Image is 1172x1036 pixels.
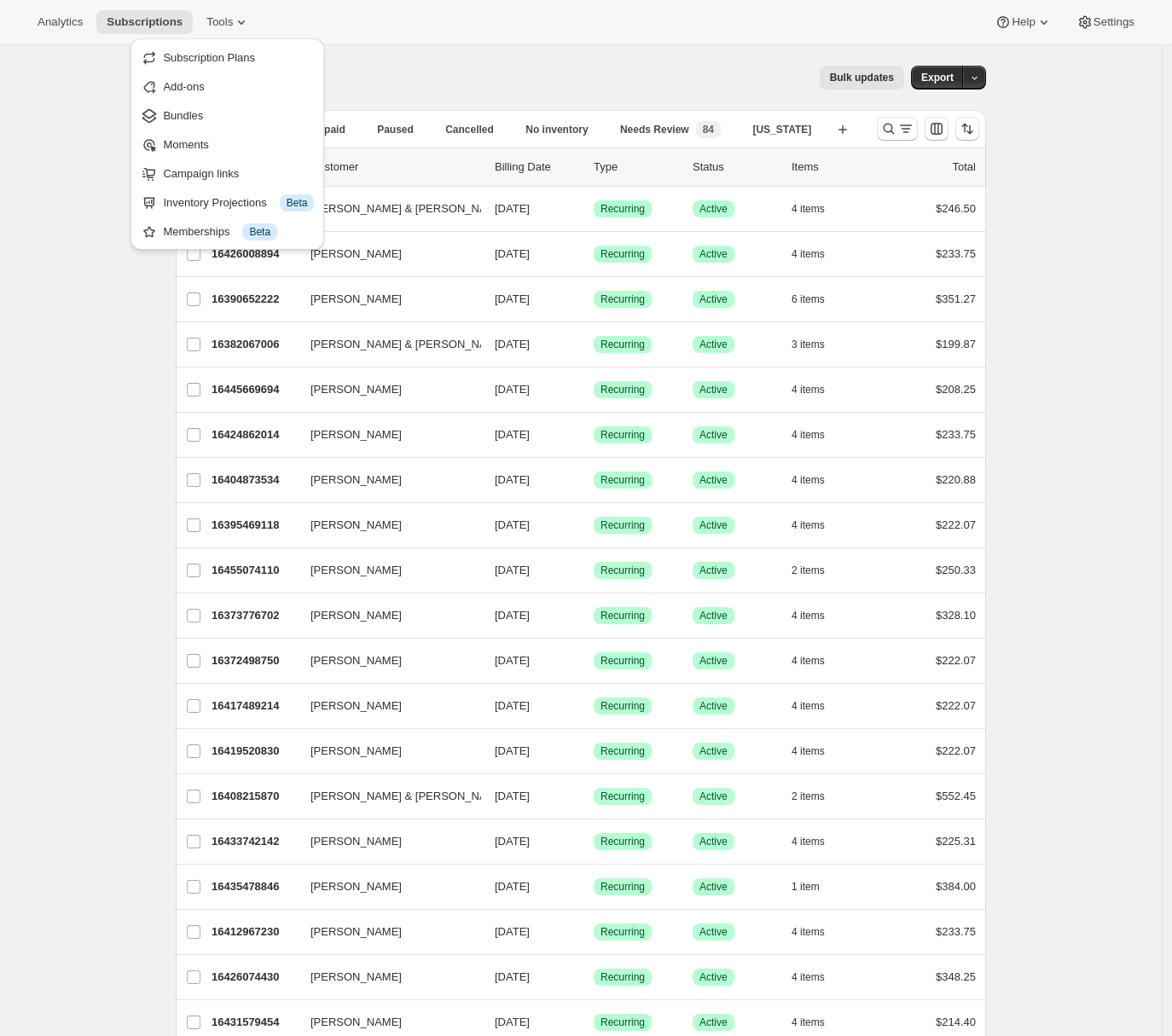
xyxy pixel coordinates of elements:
p: Total [953,159,976,176]
p: 16417489214 [212,697,297,715]
span: [PERSON_NAME] & [PERSON_NAME] [310,336,507,353]
span: Recurring [601,383,645,396]
span: $208.25 [936,383,976,396]
div: 16424862014[PERSON_NAME][DATE]SuccessRecurringSuccessActive4 items$233.75 [212,423,976,447]
button: [PERSON_NAME] [300,466,471,494]
span: [PERSON_NAME] [310,743,402,760]
button: Add-ons [136,72,319,100]
button: Search and filter results [877,117,918,141]
span: [DATE] [495,202,530,215]
span: Subscription Plans [163,51,255,64]
span: [DATE] [495,292,530,305]
span: $222.07 [936,654,976,667]
span: $246.50 [936,202,976,215]
div: 16426074430[PERSON_NAME][DATE]SuccessRecurringSuccessActive4 items$348.25 [212,965,976,989]
button: Export [911,66,964,90]
div: 16404873534[PERSON_NAME][DATE]SuccessRecurringSuccessActive4 items$220.88 [212,468,976,492]
button: 4 items [792,1010,844,1034]
button: [PERSON_NAME] [300,828,471,855]
span: $214.40 [936,1016,976,1028]
p: 16424862014 [212,426,297,443]
span: [PERSON_NAME] [310,969,402,986]
div: 16417489214[PERSON_NAME][DATE]SuccessRecurringSuccessActive4 items$222.07 [212,694,976,718]
span: [DATE] [495,338,530,350]
span: Active [699,609,728,622]
span: [DATE] [495,383,530,396]
span: [DATE] [495,247,530,260]
button: Inventory Projections [136,188,319,216]
span: Recurring [601,925,645,939]
div: 16390652222[PERSON_NAME][DATE]SuccessRecurringSuccessActive6 items$351.27 [212,287,976,311]
span: $328.10 [936,609,976,622]
button: [PERSON_NAME] [300,240,471,268]
span: Recurring [601,744,645,758]
span: Active [699,428,728,442]
div: Inventory Projections [163,194,314,211]
span: Bulk updates [830,71,894,84]
span: $233.75 [936,428,976,441]
button: Subscriptions [96,10,193,34]
span: Beta [249,225,270,239]
button: 4 items [792,197,844,221]
div: 16408215870[PERSON_NAME] & [PERSON_NAME][DATE]SuccessRecurringSuccessActive2 items$552.45 [212,784,976,808]
span: Active [699,473,728,487]
button: [PERSON_NAME] [300,647,471,674]
button: 4 items [792,649,844,673]
span: [PERSON_NAME] [310,472,402,489]
p: 16431579454 [212,1014,297,1031]
span: Campaign links [163,167,239,180]
span: Active [699,518,728,532]
span: [PERSON_NAME] & [PERSON_NAME] [310,200,507,217]
span: 4 items [792,925,825,939]
span: 2 items [792,564,825,577]
button: 2 items [792,559,844,582]
button: [PERSON_NAME] [300,1009,471,1036]
div: 16433742142[PERSON_NAME][DATE]SuccessRecurringSuccessActive4 items$225.31 [212,830,976,854]
span: 4 items [792,518,825,532]
p: 16455074110 [212,562,297,579]
span: Recurring [601,1016,645,1029]
span: [PERSON_NAME] [310,291,402,308]
span: Active [699,880,728,894]
button: 4 items [792,920,844,944]
button: 4 items [792,694,844,718]
span: $199.87 [936,338,976,350]
span: [PERSON_NAME] [310,1014,402,1031]
span: 4 items [792,835,825,848]
span: 4 items [792,1016,825,1029]
button: 4 items [792,468,844,492]
button: Campaign links [136,159,319,187]
span: Recurring [601,292,645,306]
span: Settings [1094,15,1134,29]
p: 16419520830 [212,743,297,760]
span: [PERSON_NAME] [310,607,402,624]
button: 4 items [792,378,844,402]
span: [DATE] [495,790,530,802]
div: 16431579454[PERSON_NAME][DATE]SuccessRecurringSuccessActive4 items$214.40 [212,1010,976,1034]
span: 3 items [792,338,825,351]
span: $348.25 [936,970,976,983]
div: 16426008894[PERSON_NAME][DATE]SuccessRecurringSuccessActive4 items$233.75 [212,242,976,266]
span: [PERSON_NAME] [310,878,402,895]
span: $225.31 [936,835,976,848]
button: [PERSON_NAME] [300,512,471,539]
button: Subscription Plans [136,43,319,71]
p: 16426074430 [212,969,297,986]
span: No inventory [525,123,588,136]
span: 4 items [792,654,825,668]
button: 4 items [792,830,844,854]
button: Sort the results [955,117,979,141]
button: 6 items [792,287,844,311]
span: [DATE] [495,518,530,531]
div: 16416014654[PERSON_NAME] & [PERSON_NAME][DATE]SuccessRecurringSuccessActive4 items$246.50 [212,197,976,221]
p: 16435478846 [212,878,297,895]
button: Tools [196,10,260,34]
span: [PERSON_NAME] [310,562,402,579]
span: [DATE] [495,473,530,486]
button: Create new view [829,118,856,142]
span: $220.88 [936,473,976,486]
span: Active [699,338,728,351]
span: Recurring [601,473,645,487]
span: 2 items [792,790,825,803]
button: [PERSON_NAME] [300,557,471,584]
